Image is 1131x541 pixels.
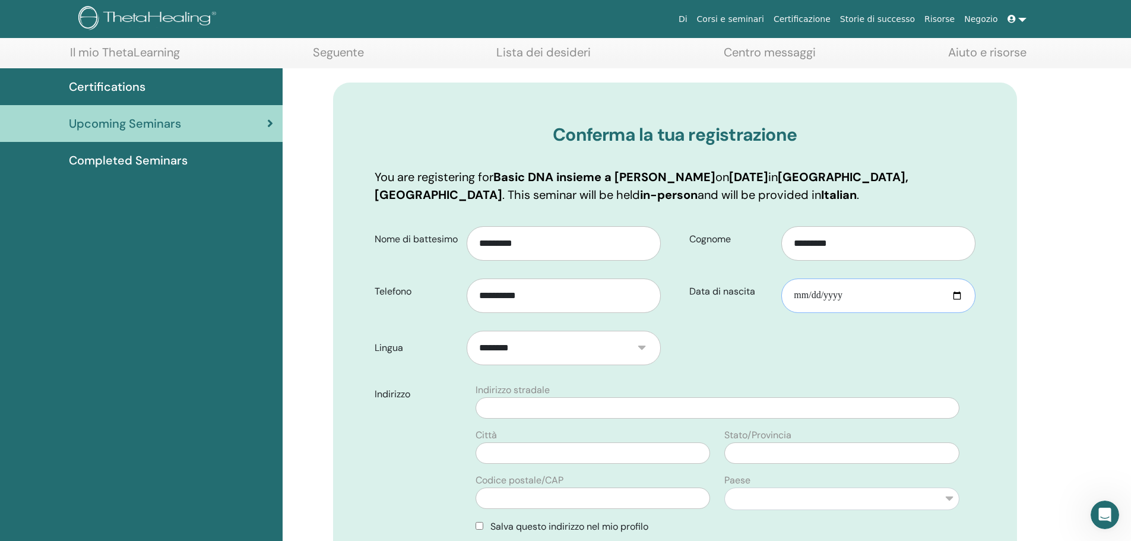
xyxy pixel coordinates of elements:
[724,473,750,488] label: Paese
[680,280,782,303] label: Data di nascita
[724,428,791,442] label: Stato/Provincia
[70,45,180,68] a: Il mio ThetaLearning
[69,115,181,132] span: Upcoming Seminars
[821,187,857,203] b: Italian
[476,473,563,488] label: Codice postale/CAP
[959,8,1002,30] a: Negozio
[948,45,1027,68] a: Aiuto e risorse
[724,45,816,68] a: Centro messaggi
[366,280,467,303] label: Telefono
[366,228,467,251] label: Nome di battesimo
[476,428,497,442] label: Città
[490,520,648,533] span: Salva questo indirizzo nel mio profilo
[493,169,715,185] b: Basic DNA insieme a [PERSON_NAME]
[692,8,769,30] a: Corsi e seminari
[496,45,591,68] a: Lista dei desideri
[729,169,768,185] b: [DATE]
[78,6,220,33] img: logo.png
[769,8,835,30] a: Certificazione
[835,8,920,30] a: Storie di successo
[366,383,469,406] label: Indirizzo
[366,337,467,359] label: Lingua
[69,151,188,169] span: Completed Seminars
[375,168,975,204] p: You are registering for on in . This seminar will be held and will be provided in .
[920,8,959,30] a: Risorse
[1091,501,1119,529] iframe: Intercom live chat
[680,228,782,251] label: Cognome
[69,78,145,96] span: Certifications
[640,187,698,203] b: in-person
[375,124,975,145] h3: Conferma la tua registrazione
[476,383,550,397] label: Indirizzo stradale
[674,8,692,30] a: Di
[313,45,364,68] a: Seguente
